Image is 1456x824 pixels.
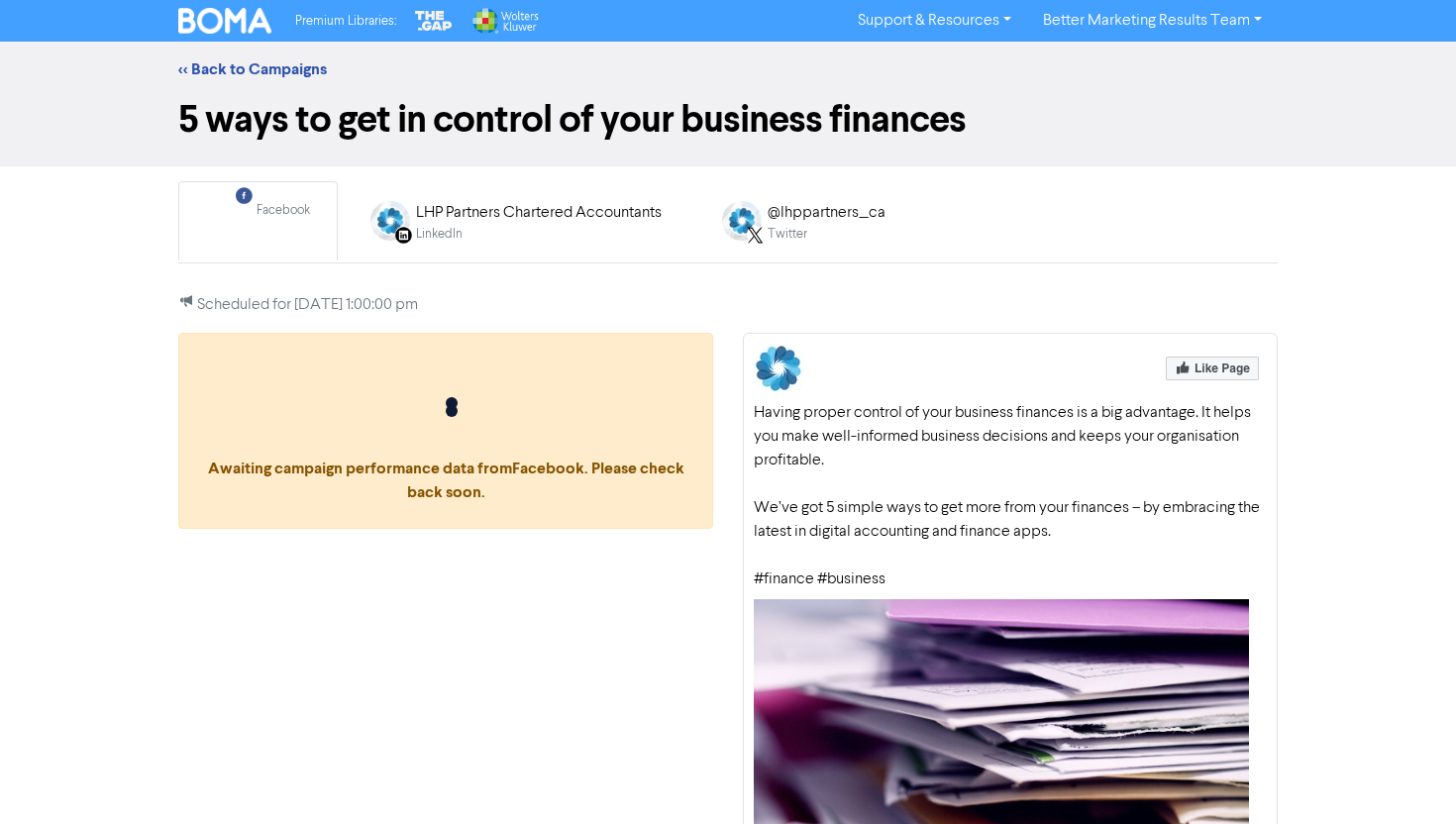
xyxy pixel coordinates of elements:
[768,201,885,225] div: @lhppartners_ca
[416,225,662,244] div: LinkedIn
[178,8,271,34] img: BOMA Logo
[1027,5,1278,37] a: Better Marketing Results Team
[416,201,662,225] div: LHP Partners Chartered Accountants
[754,401,1267,591] div: Having proper control of your business finances is a big advantage. It helps you make well-inform...
[199,397,692,502] span: Awaiting campaign performance data from Facebook . Please check back soon.
[257,201,310,220] div: Facebook
[1166,357,1259,380] img: Like Page
[1201,610,1456,824] iframe: Chat Widget
[370,201,410,241] img: LINKEDIN
[470,8,538,34] img: Wolters Kluwer
[842,5,1027,37] a: Support & Resources
[178,97,1278,143] h1: 5 ways to get in control of your business finances
[178,293,1278,317] p: Scheduled for [DATE] 1:00:00 pm
[722,201,762,241] img: TWITTER
[295,15,396,28] span: Premium Libraries:
[412,8,456,34] img: The Gap
[178,59,327,79] a: << Back to Campaigns
[768,225,885,244] div: Twitter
